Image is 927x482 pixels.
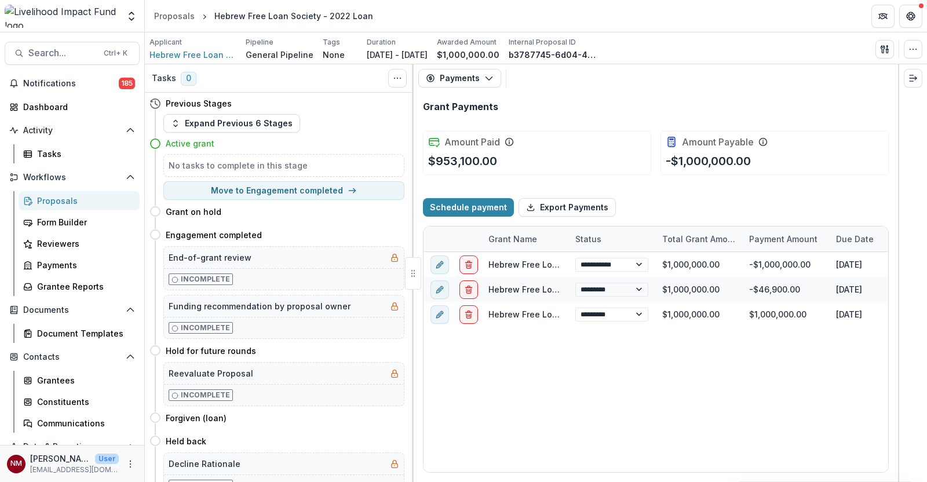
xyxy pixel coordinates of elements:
span: 185 [119,78,135,89]
div: $1,000,000.00 [742,302,829,327]
p: Incomplete [181,323,230,333]
div: $1,000,000.00 [655,252,742,277]
img: Livelihood Impact Fund logo [5,5,119,28]
div: Tasks [37,148,130,160]
h2: Grant Payments [423,101,498,112]
span: Notifications [23,79,119,89]
button: delete [459,305,478,324]
p: $953,100.00 [428,152,497,170]
div: Proposals [37,195,130,207]
button: Search... [5,42,140,65]
h2: Amount Paid [444,137,500,148]
div: $1,000,000.00 [655,277,742,302]
h3: Tasks [152,74,176,83]
button: delete [459,280,478,299]
p: $1,000,000.00 [437,49,499,61]
button: Open Documents [5,301,140,319]
button: Get Help [899,5,922,28]
button: Schedule payment [423,198,514,217]
h4: Grant on hold [166,206,221,218]
div: Njeri Muthuri [10,460,22,468]
h4: Previous Stages [166,97,232,109]
h5: End-of-grant review [169,251,251,264]
p: Tags [323,37,340,48]
div: [DATE] [829,302,916,327]
p: Incomplete [181,274,230,284]
button: Payments [418,69,501,87]
p: b3787745-6d04-43f5-8788-e55684cdac68 [509,49,596,61]
span: Activity [23,126,121,136]
div: Hebrew Free Loan Society - 2022 Loan [214,10,373,22]
div: Status [568,227,655,251]
div: Payments [37,259,130,271]
div: Grant Name [481,233,544,245]
button: Open Workflows [5,168,140,187]
div: Payment Amount [742,227,829,251]
h4: Hold for future rounds [166,345,256,357]
button: Toggle View Cancelled Tasks [388,69,407,87]
p: [PERSON_NAME] [30,452,90,465]
div: [DATE] [829,252,916,277]
p: Pipeline [246,37,273,48]
h5: No tasks to complete in this stage [169,159,399,171]
div: Grantees [37,374,130,386]
h5: Funding recommendation by proposal owner [169,300,351,312]
div: Payment Amount [742,233,824,245]
button: Expand Previous 6 Stages [163,114,300,133]
p: Duration [367,37,396,48]
button: edit [430,305,449,324]
span: Workflows [23,173,121,182]
a: Proposals [149,8,199,24]
span: Contacts [23,352,121,362]
button: Partners [871,5,895,28]
a: Hebrew Free Loan Society - 2022 Loan [488,260,647,269]
div: -$46,900.00 [742,277,829,302]
a: Document Templates [19,324,140,343]
h5: Reevaluate Proposal [169,367,253,379]
div: $1,000,000.00 [655,302,742,327]
a: Grantees [19,371,140,390]
div: Constituents [37,396,130,408]
button: Open Data & Reporting [5,437,140,456]
button: delete [459,255,478,274]
span: Data & Reporting [23,442,121,452]
p: Incomplete [181,390,230,400]
div: Communications [37,417,130,429]
div: Grant Name [481,227,568,251]
div: Due Date [829,227,916,251]
a: Grantee Reports [19,277,140,296]
div: -$1,000,000.00 [742,252,829,277]
p: Applicant [149,37,182,48]
p: General Pipeline [246,49,313,61]
p: -$1,000,000.00 [666,152,751,170]
button: edit [430,255,449,274]
div: Document Templates [37,327,130,339]
div: Dashboard [23,101,130,113]
h4: Engagement completed [166,229,262,241]
p: Awarded Amount [437,37,497,48]
p: [EMAIL_ADDRESS][DOMAIN_NAME] [30,465,119,475]
div: Due Date [829,233,881,245]
a: Proposals [19,191,140,210]
button: edit [430,280,449,299]
button: Open Contacts [5,348,140,366]
h4: Held back [166,435,206,447]
a: Tasks [19,144,140,163]
nav: breadcrumb [149,8,378,24]
a: Hebrew Free Loan Society [149,49,236,61]
a: Reviewers [19,234,140,253]
button: Notifications185 [5,74,140,93]
button: Open entity switcher [123,5,140,28]
a: Constituents [19,392,140,411]
div: Status [568,233,608,245]
div: Proposals [154,10,195,22]
div: Total Grant Amount [655,227,742,251]
button: More [123,457,137,471]
p: [DATE] - [DATE] [367,49,428,61]
button: Expand right [904,69,922,87]
h4: Forgiven (loan) [166,412,227,424]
